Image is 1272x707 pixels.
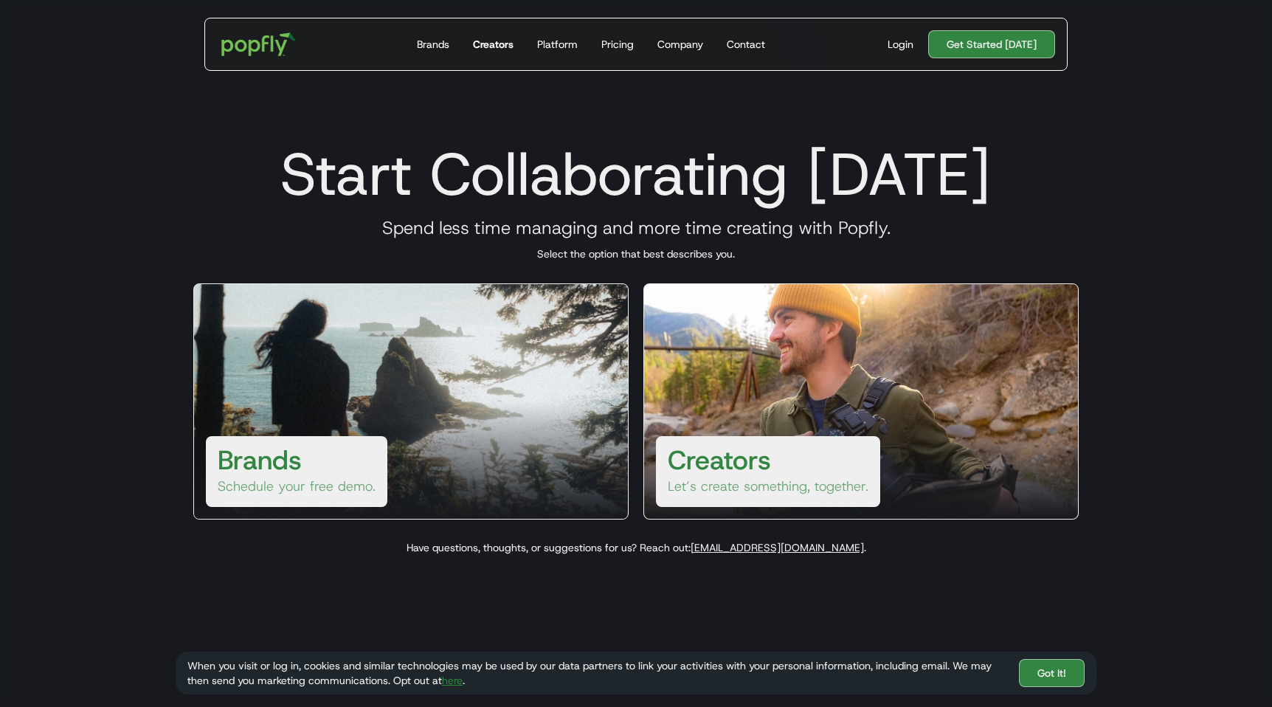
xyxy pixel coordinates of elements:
h3: Creators [668,442,771,477]
a: Got It! [1019,659,1085,687]
div: Pricing [601,37,634,52]
h1: Start Collaborating [DATE] [176,139,1096,210]
p: Select the option that best describes you. [176,246,1096,261]
div: Platform [537,37,578,52]
a: Company [651,18,709,70]
a: here [442,674,463,687]
a: CreatorsLet’s create something, together. [643,283,1079,520]
div: Company [657,37,703,52]
a: Get Started [DATE] [928,30,1055,58]
div: Login [888,37,913,52]
p: Let’s create something, together. [668,477,868,495]
a: Brands [411,18,455,70]
div: When you visit or log in, cookies and similar technologies may be used by our data partners to li... [187,658,1007,688]
a: Creators [467,18,519,70]
a: [EMAIL_ADDRESS][DOMAIN_NAME] [691,541,864,554]
div: Contact [727,37,765,52]
p: Schedule your free demo. [218,477,376,495]
a: Platform [531,18,584,70]
p: Have questions, thoughts, or suggestions for us? Reach out: . [176,540,1096,555]
div: Brands [417,37,449,52]
h3: Spend less time managing and more time creating with Popfly. [176,217,1096,239]
h3: Brands [218,442,302,477]
a: Pricing [595,18,640,70]
a: home [211,22,306,66]
a: Login [882,37,919,52]
div: Creators [473,37,514,52]
a: Contact [721,18,771,70]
